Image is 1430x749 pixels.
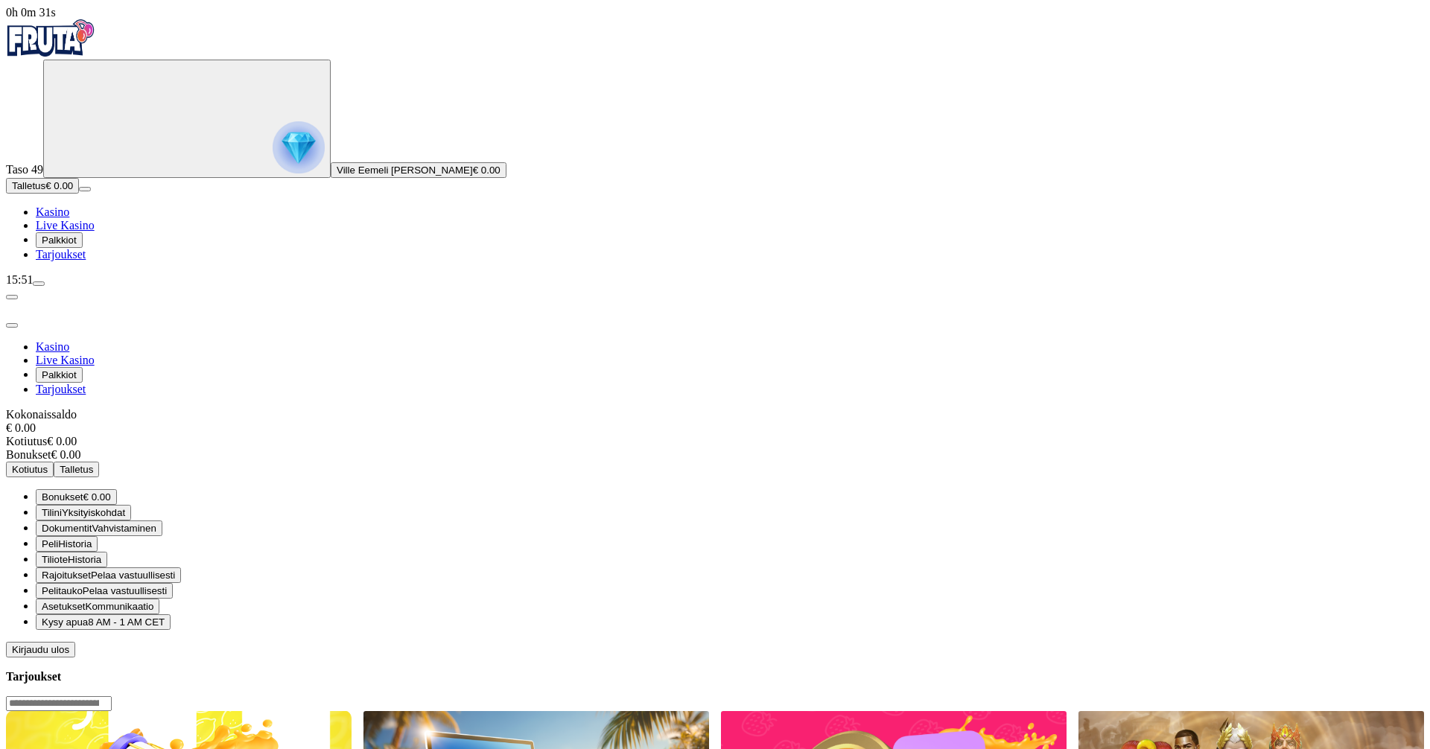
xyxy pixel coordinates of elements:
a: Tarjoukset [36,248,86,261]
button: doc iconDokumentitVahvistaminen [36,520,162,536]
span: Asetukset [42,601,86,612]
span: Taso 49 [6,163,43,176]
button: Talletusplus icon€ 0.00 [6,178,79,194]
button: chevron-left icon [6,295,18,299]
span: Pelaa vastuullisesti [91,570,175,581]
a: Live Kasino [36,219,95,232]
button: 777 iconPeliHistoria [36,536,98,552]
h3: Tarjoukset [6,669,1424,683]
nav: Main menu [6,340,1424,396]
span: Kotiutus [12,464,48,475]
button: Talletus [54,462,99,477]
span: Palkkiot [42,235,77,246]
span: user session time [6,6,56,19]
span: Bonukset [6,448,51,461]
a: Fruta [6,46,95,59]
img: Fruta [6,19,95,57]
span: 15:51 [6,273,33,286]
div: € 0.00 [6,435,1424,448]
span: € 0.00 [473,165,500,176]
button: Palkkiot [36,367,83,383]
span: Bonukset [42,491,83,503]
button: reward progress [43,60,331,178]
a: Live Kasino [36,354,95,366]
span: Vahvistaminen [92,523,156,534]
div: Kokonaissaldo [6,408,1424,435]
nav: Primary [6,19,1424,261]
span: € 0.00 [45,180,73,191]
button: user iconTiliniYksityiskohdat [36,505,131,520]
button: limits iconRajoituksetPelaa vastuullisesti [36,567,181,583]
span: Pelaa vastuullisesti [83,585,167,596]
span: € 0.00 [83,491,111,503]
input: Search [6,696,112,711]
button: Kirjaudu ulos [6,642,75,657]
a: Tarjoukset [36,383,86,395]
button: clock iconPelitaukoPelaa vastuullisesti [36,583,173,599]
span: Dokumentit [42,523,92,534]
div: € 0.00 [6,421,1424,435]
span: Historia [68,554,101,565]
span: Yksityiskohdat [62,507,125,518]
img: reward progress [273,121,325,173]
a: Kasino [36,205,69,218]
span: Kirjaudu ulos [12,644,69,655]
button: chat iconKysy apua8 AM - 1 AM CET [36,614,171,630]
button: smiley iconBonukset€ 0.00 [36,489,117,505]
nav: Main menu [6,205,1424,261]
span: Ville Eemeli [PERSON_NAME] [337,165,473,176]
button: menu [79,187,91,191]
button: Palkkiot [36,232,83,248]
button: Ville Eemeli [PERSON_NAME]€ 0.00 [331,162,506,178]
span: Talletus [12,180,45,191]
span: Palkkiot [42,369,77,380]
span: Kommunikaatio [86,601,154,612]
button: menu [33,281,45,286]
span: Peli [42,538,58,549]
button: close [6,323,18,328]
button: Kotiutus [6,462,54,477]
button: credit-card iconTilioteHistoria [36,552,107,567]
span: Kotiutus [6,435,47,447]
span: Historia [58,538,92,549]
div: € 0.00 [6,448,1424,462]
a: Kasino [36,340,69,353]
span: Kysy apua [42,616,88,628]
span: Tiliote [42,554,68,565]
span: Tilini [42,507,62,518]
button: info iconAsetuksetKommunikaatio [36,599,159,614]
span: 8 AM - 1 AM CET [88,616,165,628]
span: Talletus [60,464,93,475]
span: Pelitauko [42,585,83,596]
span: Rajoitukset [42,570,91,581]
